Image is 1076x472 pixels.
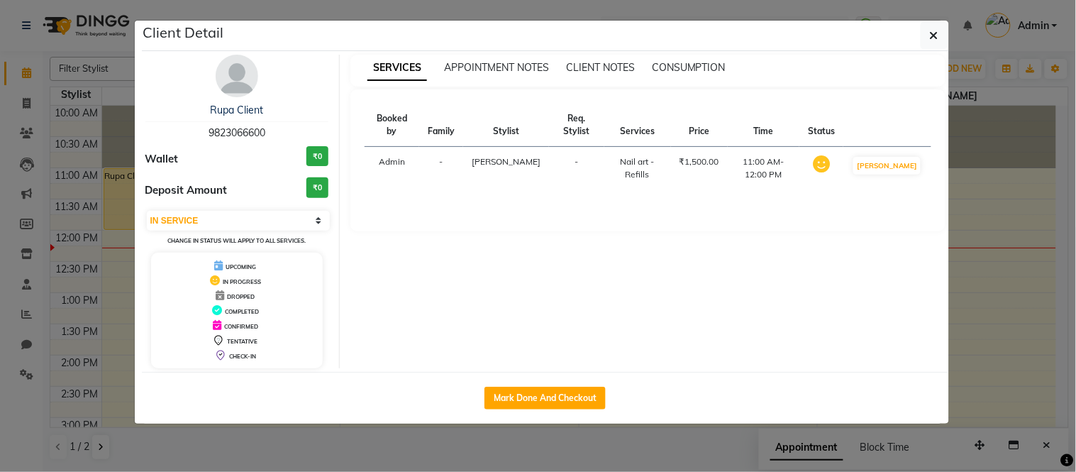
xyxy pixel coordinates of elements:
span: CONSUMPTION [652,61,726,74]
th: Family [419,104,463,147]
small: Change in status will apply to all services. [167,237,306,244]
h3: ₹0 [306,177,328,198]
td: - [419,147,463,190]
span: CLIENT NOTES [566,61,635,74]
button: [PERSON_NAME] [853,157,921,175]
img: avatar [216,55,258,97]
span: Wallet [145,151,179,168]
span: CONFIRMED [224,323,258,330]
th: Status [799,104,843,147]
span: UPCOMING [226,263,256,270]
th: Time [728,104,800,147]
th: Req. Stylist [549,104,604,147]
span: 9823066600 [209,126,265,139]
th: Price [671,104,728,147]
td: 11:00 AM-12:00 PM [728,147,800,190]
span: Deposit Amount [145,182,228,199]
th: Services [604,104,671,147]
button: Mark Done And Checkout [484,387,606,410]
span: TENTATIVE [227,338,257,345]
span: APPOINTMENT NOTES [444,61,549,74]
a: Rupa Client [210,104,263,116]
th: Booked by [365,104,419,147]
span: COMPLETED [225,308,259,315]
div: ₹1,500.00 [680,155,719,168]
span: SERVICES [367,55,427,81]
th: Stylist [463,104,549,147]
div: Nail art - Refills [613,155,662,181]
span: CHECK-IN [229,353,256,360]
td: Admin [365,147,419,190]
td: - [549,147,604,190]
span: DROPPED [227,293,255,300]
span: IN PROGRESS [223,278,261,285]
h5: Client Detail [143,22,224,43]
h3: ₹0 [306,146,328,167]
span: [PERSON_NAME] [472,156,540,167]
